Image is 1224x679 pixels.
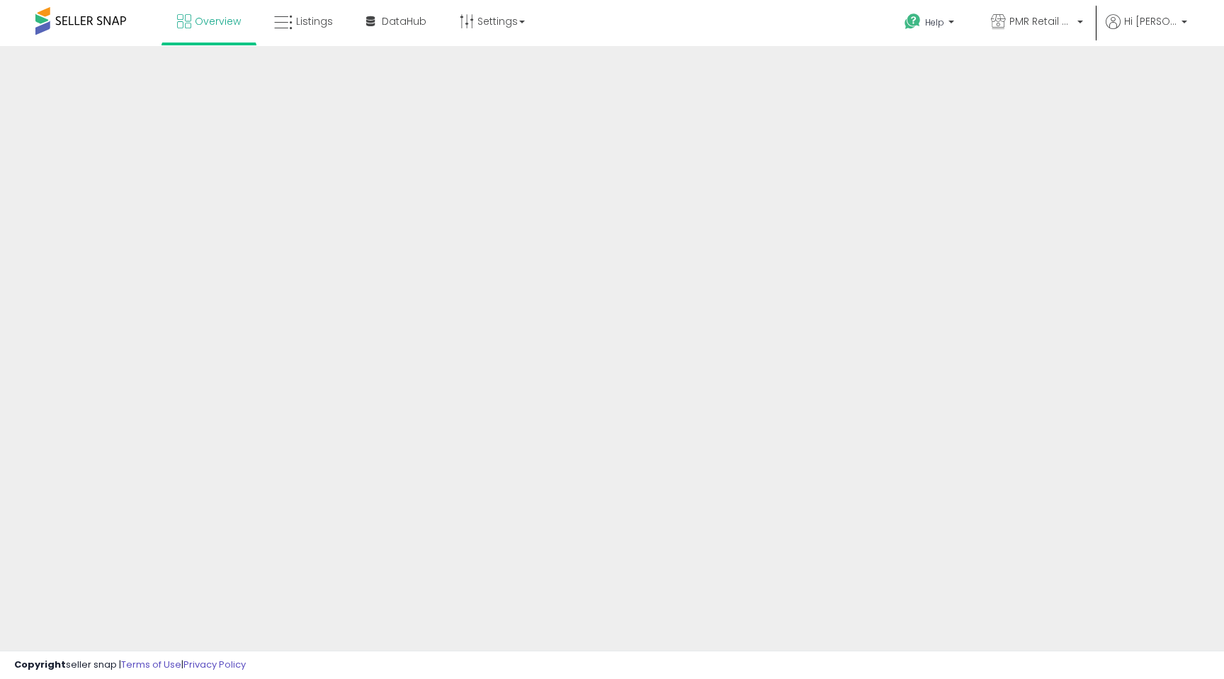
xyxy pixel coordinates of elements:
span: DataHub [382,14,426,28]
span: Listings [296,14,333,28]
i: Get Help [904,13,922,30]
span: Hi [PERSON_NAME] [1124,14,1177,28]
a: Help [893,2,968,46]
span: Help [925,16,944,28]
a: Hi [PERSON_NAME] [1106,14,1187,46]
span: PMR Retail USA LLC [1009,14,1073,28]
span: Overview [195,14,241,28]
